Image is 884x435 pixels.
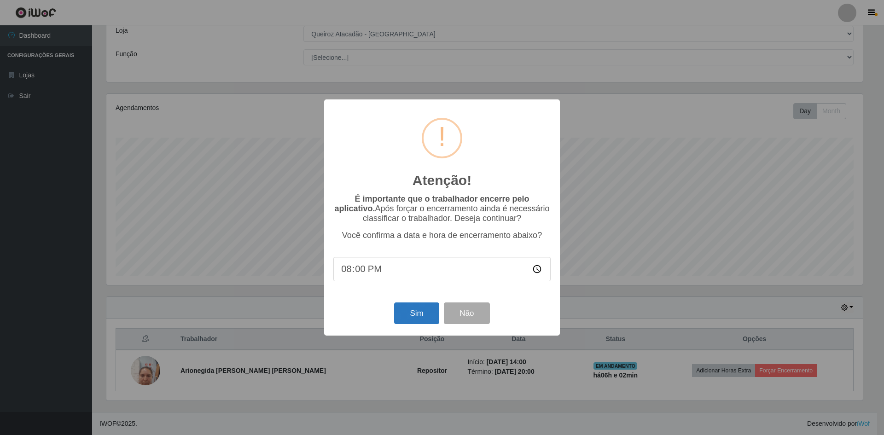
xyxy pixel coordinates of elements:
p: Você confirma a data e hora de encerramento abaixo? [333,231,551,240]
button: Não [444,302,489,324]
b: É importante que o trabalhador encerre pelo aplicativo. [334,194,529,213]
p: Após forçar o encerramento ainda é necessário classificar o trabalhador. Deseja continuar? [333,194,551,223]
h2: Atenção! [413,172,471,189]
button: Sim [394,302,439,324]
